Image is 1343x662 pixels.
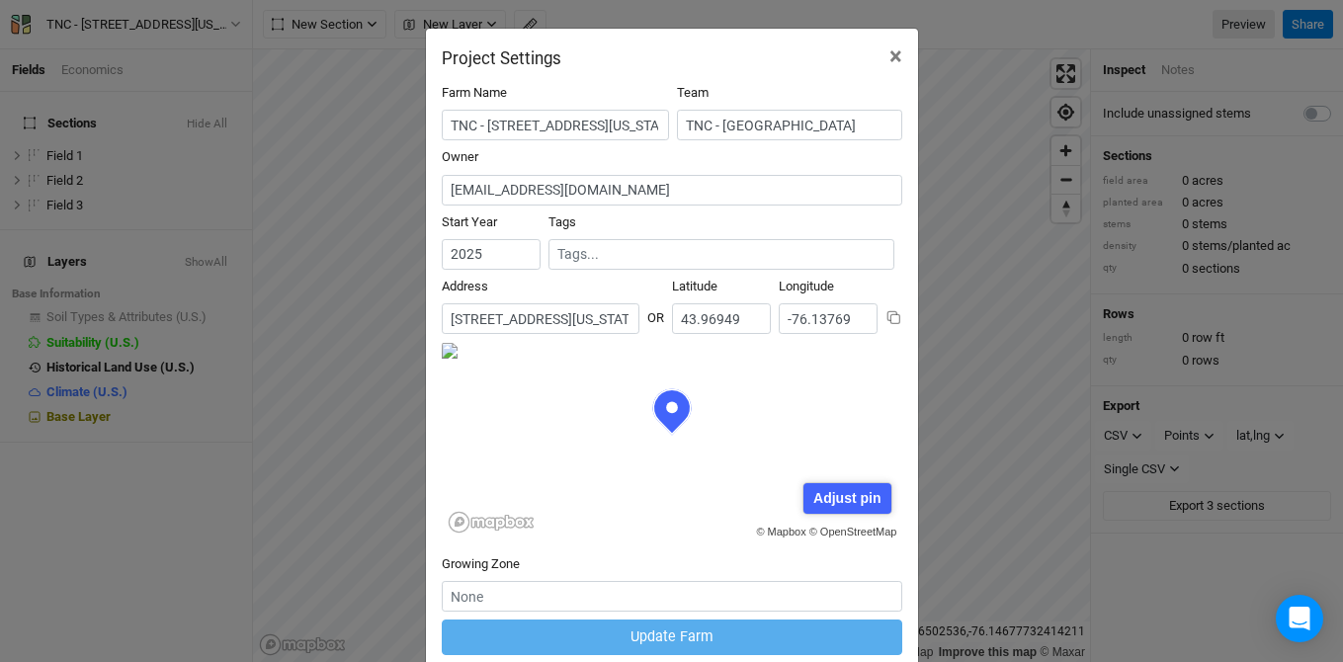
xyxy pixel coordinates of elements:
[448,511,535,534] a: Mapbox logo
[442,148,478,166] label: Owner
[756,526,805,538] a: © Mapbox
[803,483,891,514] div: Adjust pin
[442,278,488,295] label: Address
[647,293,664,327] div: OR
[442,84,507,102] label: Farm Name
[677,110,902,140] input: TNC - NY
[672,278,717,295] label: Latitude
[442,175,902,206] input: cj@propagateag.com
[548,213,576,231] label: Tags
[557,244,885,265] input: Tags...
[442,110,669,140] input: Project/Farm Name
[1276,595,1323,642] div: Open Intercom Messenger
[874,29,918,84] button: Close
[442,555,520,573] label: Growing Zone
[672,303,771,334] input: Latitude
[442,239,541,270] input: Start Year
[442,213,497,231] label: Start Year
[809,526,897,538] a: © OpenStreetMap
[442,581,902,612] input: None
[885,309,902,326] button: Copy
[442,303,639,334] input: Address (123 James St...)
[677,84,709,102] label: Team
[779,278,834,295] label: Longitude
[889,42,902,70] span: ×
[442,48,561,68] h2: Project Settings
[442,620,902,654] button: Update Farm
[779,303,878,334] input: Longitude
